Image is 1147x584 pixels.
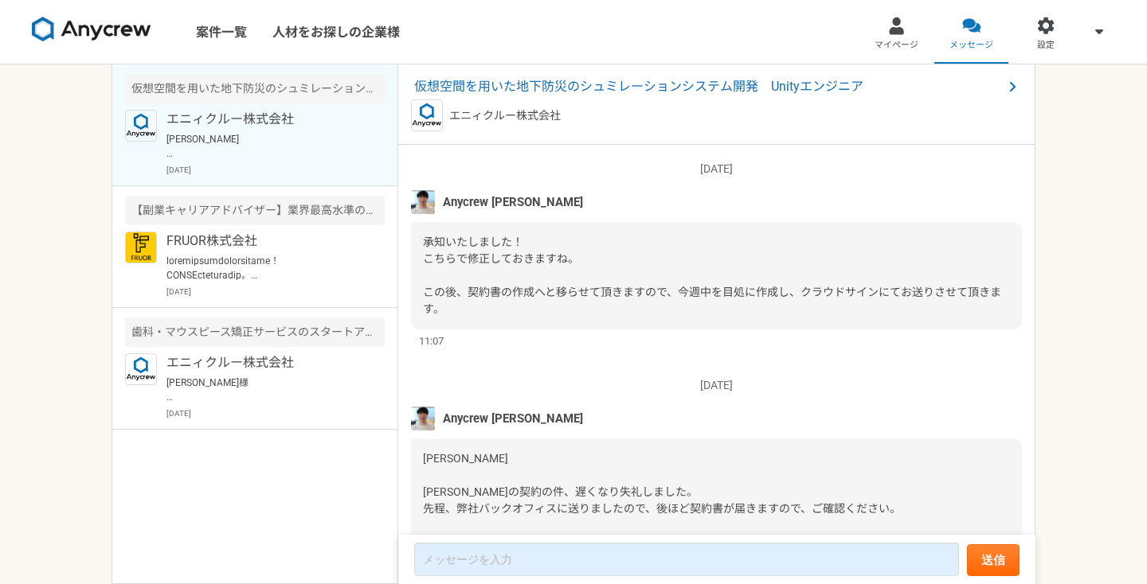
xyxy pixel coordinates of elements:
img: %E3%83%95%E3%82%9A%E3%83%AD%E3%83%95%E3%82%A3%E3%83%BC%E3%83%AB%E7%94%BB%E5%83%8F%E3%81%AE%E3%82%... [411,190,435,214]
button: 送信 [967,544,1020,576]
span: Anycrew [PERSON_NAME] [443,410,583,427]
p: [DATE] [166,286,385,298]
img: logo_text_blue_01.png [411,99,443,131]
p: [PERSON_NAME]様 承知致しました！ ご確認よろしくお願い致します。 [166,376,363,404]
p: loremipsumdolorsitame！ CONSEcteturadip。 elitseddoeius、temporincididuntutlaboreetdol。 magnaaliquae... [166,254,363,282]
p: [DATE] [411,161,1022,177]
span: メッセージ [949,39,993,52]
img: logo_text_blue_01.png [125,353,157,385]
div: 【副業キャリアアドバイザー】業界最高水準の報酬率で還元します！ [125,196,385,225]
p: [DATE] [166,407,385,419]
span: 11:07 [419,333,444,348]
p: [DATE] [411,377,1022,394]
span: 仮想空間を用いた地下防災のシュミレーションシステム開発 Unityエンジニア [414,77,1003,96]
span: Anycrew [PERSON_NAME] [443,193,583,211]
p: [PERSON_NAME] その後、[PERSON_NAME]の稼働などはいかがでしょうか？ そこまで稼働は多くないかと思いつつ、ご状況等お伺いできればと思い、お声かけさせて頂きました。 [166,132,363,161]
img: %E3%83%95%E3%82%9A%E3%83%AD%E3%83%95%E3%82%A3%E3%83%BC%E3%83%AB%E7%94%BB%E5%83%8F%E3%81%AE%E3%82%... [411,407,435,430]
div: 仮想空間を用いた地下防災のシュミレーションシステム開発 Unityエンジニア [125,74,385,103]
p: エニィクルー株式会社 [449,107,561,124]
img: logo_text_blue_01.png [125,110,157,142]
p: エニィクルー株式会社 [166,353,363,372]
img: 8DqYSo04kwAAAAASUVORK5CYII= [32,17,151,42]
span: 承知いたしました！ こちらで修正しておきますね。 この後、契約書の作成へと移らせて頂きますので、今週中を目処に作成し、クラウドサインにてお送りさせて頂きます。 [423,236,1001,315]
span: 設定 [1037,39,1055,52]
p: FRUOR株式会社 [166,232,363,251]
p: [DATE] [166,164,385,176]
img: FRUOR%E3%83%AD%E3%82%B3%E3%82%99.png [125,232,157,263]
span: マイページ [875,39,918,52]
div: 歯科・マウスピース矯正サービスのスタートアップ WEBエンジニア [125,317,385,347]
p: エニィクルー株式会社 [166,110,363,129]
